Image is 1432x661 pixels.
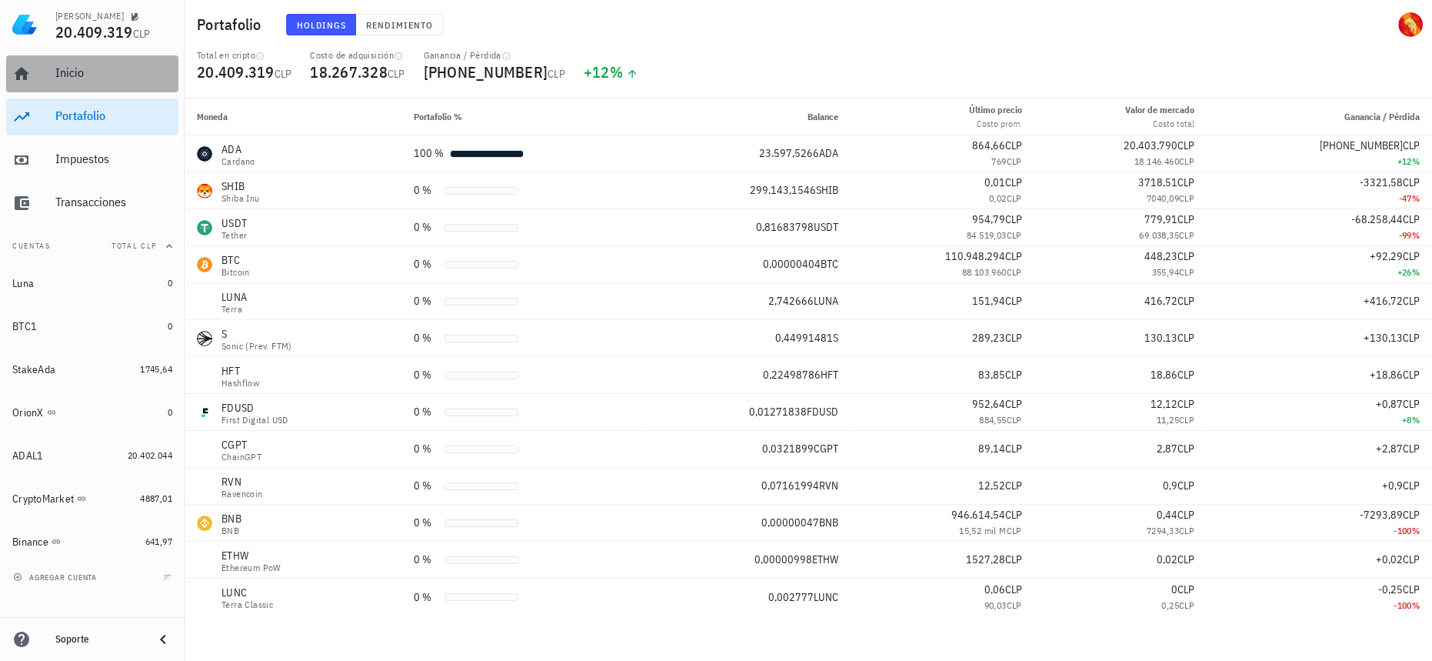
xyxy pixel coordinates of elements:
[221,526,241,536] div: BNB
[962,266,1007,278] span: 88.103.960
[1177,397,1194,411] span: CLP
[128,449,172,461] span: 20.402.044
[644,98,851,135] th: Balance: Sin ordenar. Pulse para ordenar de forma ascendente.
[1144,294,1177,308] span: 416,72
[1403,331,1420,345] span: CLP
[1179,266,1194,278] span: CLP
[1177,294,1194,308] span: CLP
[807,405,838,419] span: FDUSD
[763,257,821,271] span: 0,00000404
[1144,331,1177,345] span: 130,13
[1177,553,1194,566] span: CLP
[197,405,212,420] div: FDUSD-icon
[1157,508,1177,522] span: 0,44
[814,442,838,456] span: CGPT
[819,146,838,160] span: ADA
[1403,508,1420,522] span: CLP
[984,599,1007,611] span: 90,03
[749,405,807,419] span: 0,01271838
[1005,249,1022,263] span: CLP
[1360,175,1403,189] span: -3321,58
[1177,368,1194,382] span: CLP
[972,331,1005,345] span: 289,23
[1177,583,1194,596] span: CLP
[197,146,212,162] div: ADA-icon
[168,406,172,418] span: 0
[221,157,255,166] div: Cardano
[1177,479,1194,492] span: CLP
[754,553,812,566] span: 0,00000998
[819,516,838,529] span: BNB
[1412,414,1420,426] span: %
[1398,12,1423,37] div: avatar
[1219,265,1420,280] div: +26
[1163,479,1177,492] span: 0,9
[1138,175,1177,189] span: 3718,51
[1364,294,1403,308] span: +416,72
[972,294,1005,308] span: 151,94
[969,103,1022,117] div: Último precio
[1177,212,1194,226] span: CLP
[197,294,212,309] div: LUNA-icon
[1378,583,1403,596] span: -0,25
[1370,368,1403,382] span: +18,86
[1412,192,1420,204] span: %
[12,12,37,37] img: LedgiFi
[6,98,178,135] a: Portafolio
[1005,583,1022,596] span: CLP
[1179,155,1194,167] span: CLP
[221,142,255,157] div: ADA
[221,437,261,452] div: CGPT
[984,175,1005,189] span: 0,01
[414,293,438,309] div: 0 %
[414,182,438,199] div: 0 %
[221,563,281,573] div: Ethereum PoW
[1007,266,1022,278] span: CLP
[6,523,178,560] a: Binance 641,97
[221,305,247,314] div: Terra
[584,65,638,80] div: +12
[1144,249,1177,263] span: 448,23
[984,583,1005,596] span: 0,06
[221,548,281,563] div: ETHW
[1171,583,1177,596] span: 0
[185,98,401,135] th: Moneda
[1403,442,1420,456] span: CLP
[1007,155,1022,167] span: CLP
[221,379,259,388] div: Hashflow
[197,368,212,383] div: HFT-icon
[945,249,1005,263] span: 110.948.294
[1179,192,1194,204] span: CLP
[1376,442,1403,456] span: +2,87
[221,474,263,489] div: RVN
[1403,294,1420,308] span: CLP
[12,363,55,376] div: StakeAda
[197,12,268,37] h1: Portafolio
[414,145,444,162] div: 100 %
[6,228,178,265] button: CuentasTotal CLP
[1179,599,1194,611] span: CLP
[972,212,1005,226] span: 954,79
[424,49,565,62] div: Ganancia / Pérdida
[1134,155,1179,167] span: 18.146.460
[112,241,157,251] span: Total CLP
[6,55,178,92] a: Inicio
[1005,139,1022,152] span: CLP
[1151,397,1177,411] span: 12,12
[966,553,1005,566] span: 1527,28
[979,414,1006,426] span: 884,55
[1219,412,1420,428] div: +8
[1376,397,1403,411] span: +0,87
[1412,266,1420,278] span: %
[296,19,347,31] span: Holdings
[1005,553,1022,566] span: CLP
[140,363,172,375] span: 1745,64
[55,195,172,209] div: Transacciones
[1179,229,1194,241] span: CLP
[1219,523,1420,539] div: -100
[197,442,212,457] div: CGPT-icon
[12,406,44,419] div: OrionX
[401,98,645,135] th: Portafolio %: Sin ordenar. Pulse para ordenar de forma ascendente.
[1177,139,1194,152] span: CLP
[1147,525,1179,536] span: 7294,33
